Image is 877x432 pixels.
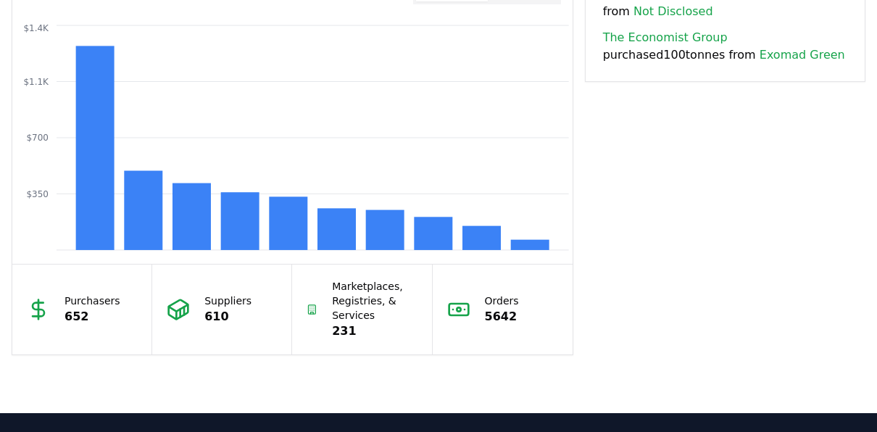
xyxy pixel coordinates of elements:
p: Purchasers [65,294,120,308]
tspan: $700 [26,133,49,143]
p: 5642 [485,308,519,325]
p: Marketplaces, Registries, & Services [332,279,417,323]
p: 652 [65,308,120,325]
a: Exomad Green [760,46,845,64]
a: Not Disclosed [633,3,713,20]
a: The Economist Group [603,29,728,46]
tspan: $1.1K [23,77,49,87]
tspan: $350 [26,189,49,199]
tspan: $1.4K [23,23,49,33]
p: 231 [332,323,417,340]
p: 610 [204,308,252,325]
p: Suppliers [204,294,252,308]
p: Orders [485,294,519,308]
span: purchased 100 tonnes from [603,29,847,64]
